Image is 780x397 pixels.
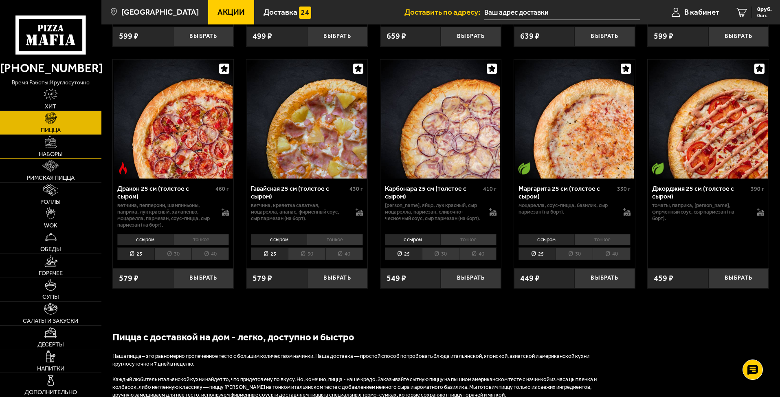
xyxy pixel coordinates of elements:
[251,247,288,260] li: 25
[27,175,75,181] span: Римская пицца
[113,60,234,179] a: Острое блюдоДракон 25 см (толстое с сыром)
[757,7,772,12] span: 0 руб.
[253,274,272,282] span: 579 ₽
[307,268,367,288] button: Выбрать
[218,8,245,16] span: Акции
[648,60,769,179] a: Вегетарианское блюдоДжорджия 25 см (толстое с сыром)
[484,5,640,20] span: г Санкт-Петербург, пр-кт Энтузиастов, д 39 к 1
[154,247,191,260] li: 30
[247,60,366,179] img: Гавайская 25 см (толстое с сыром)
[519,234,574,245] li: с сыром
[40,199,61,205] span: Роллы
[112,330,601,344] h2: Пицца с доставкой на дом - легко, доступно и быстро
[404,8,484,16] span: Доставить по адресу:
[24,389,77,395] span: Дополнительно
[288,247,325,260] li: 30
[654,274,673,282] span: 459 ₽
[519,247,556,260] li: 25
[381,60,500,179] img: Карбонара 25 см (толстое с сыром)
[387,32,406,40] span: 659 ₽
[385,185,481,200] div: Карбонара 25 см (толстое с сыром)
[708,26,769,46] button: Выбрать
[574,234,631,245] li: тонкое
[518,162,530,174] img: Вегетарианское блюдо
[385,202,481,222] p: [PERSON_NAME], яйцо, лук красный, сыр Моцарелла, пармезан, сливочно-чесночный соус, сыр пармезан ...
[39,151,63,157] span: Наборы
[251,234,307,245] li: с сыром
[191,247,229,260] li: 40
[39,270,63,276] span: Горячее
[173,268,233,288] button: Выбрать
[483,185,497,192] span: 410 г
[246,60,367,179] a: Гавайская 25 см (толстое с сыром)
[42,294,59,300] span: Супы
[119,32,138,40] span: 599 ₽
[264,8,297,16] span: Доставка
[519,185,615,200] div: Маргарита 25 см (толстое с сыром)
[441,26,501,46] button: Выбрать
[617,185,631,192] span: 330 г
[652,162,664,174] img: Вегетарианское блюдо
[652,202,749,222] p: томаты, паприка, [PERSON_NAME], фирменный соус, сыр пармезан (на борт).
[556,247,593,260] li: 30
[117,202,214,228] p: ветчина, пепперони, шампиньоны, паприка, лук красный, халапеньо, моцарелла, пармезан, соус-пицца,...
[757,13,772,18] span: 0 шт.
[349,185,363,192] span: 430 г
[117,162,129,174] img: Острое блюдо
[37,366,64,372] span: Напитки
[520,32,540,40] span: 639 ₽
[215,185,229,192] span: 460 г
[112,353,601,368] p: Наша пицца – это равномерно пропеченное тесто с большим количеством начинки. Наша доставка — прос...
[114,60,233,179] img: Дракон 25 см (толстое с сыром)
[574,26,635,46] button: Выбрать
[119,274,138,282] span: 579 ₽
[117,185,214,200] div: Дракон 25 см (толстое с сыром)
[325,247,363,260] li: 40
[45,104,56,110] span: Хит
[459,247,497,260] li: 40
[422,247,459,260] li: 30
[652,185,749,200] div: Джорджия 25 см (толстое с сыром)
[440,234,497,245] li: тонкое
[253,32,272,40] span: 499 ₽
[387,274,406,282] span: 549 ₽
[173,26,233,46] button: Выбрать
[684,8,719,16] span: В кабинет
[519,202,615,215] p: моцарелла, соус-пицца, базилик, сыр пармезан (на борт).
[385,247,422,260] li: 25
[385,234,441,245] li: с сыром
[251,185,347,200] div: Гавайская 25 см (толстое с сыром)
[649,60,768,179] img: Джорджия 25 см (толстое с сыром)
[593,247,630,260] li: 40
[299,7,311,19] img: 15daf4d41897b9f0e9f617042186c801.svg
[751,185,764,192] span: 390 г
[117,247,154,260] li: 25
[173,234,229,245] li: тонкое
[654,32,673,40] span: 599 ₽
[514,60,635,179] a: Вегетарианское блюдоМаргарита 25 см (толстое с сыром)
[44,223,57,229] span: WOK
[117,234,173,245] li: с сыром
[40,246,61,252] span: Обеды
[23,318,78,324] span: Салаты и закуски
[37,342,64,348] span: Десерты
[441,268,501,288] button: Выбрать
[251,202,347,222] p: ветчина, креветка салатная, моцарелла, ананас, фирменный соус, сыр пармезан (на борт).
[484,5,640,20] input: Ваш адрес доставки
[515,60,634,179] img: Маргарита 25 см (толстое с сыром)
[380,60,501,179] a: Карбонара 25 см (толстое с сыром)
[574,268,635,288] button: Выбрать
[307,234,363,245] li: тонкое
[520,274,540,282] span: 449 ₽
[307,26,367,46] button: Выбрать
[708,268,769,288] button: Выбрать
[41,127,61,133] span: Пицца
[121,8,199,16] span: [GEOGRAPHIC_DATA]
